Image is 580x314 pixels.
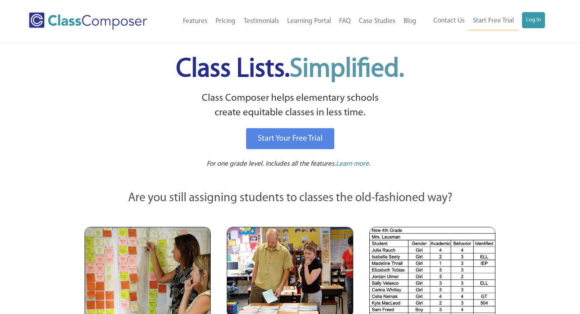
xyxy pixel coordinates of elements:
[179,12,211,30] a: Features
[29,12,147,30] img: Class Composer
[469,12,518,30] a: Start Free Trial
[429,12,469,30] a: Contact Us
[211,12,240,30] a: Pricing
[335,12,355,30] a: FAQ
[283,12,335,30] a: Learning Portal
[420,12,545,30] nav: Header Menu
[240,12,283,30] a: Testimonials
[85,189,495,207] p: Are you still assigning students to classes the old-fashioned way?
[336,160,371,167] span: Learn more.
[336,159,371,169] a: Learn more.
[290,56,404,83] span: Simplified.
[83,91,497,121] p: Class Composer helps elementary schools create equitable classes in less time.
[166,12,420,30] nav: Header Menu
[522,12,545,28] a: Log In
[258,135,323,143] span: Start Your Free Trial
[246,128,334,149] a: Start Your Free Trial
[176,56,404,83] span: Class Lists.
[207,160,336,167] span: For one grade level. Includes all the features.
[355,12,400,30] a: Case Studies
[400,12,420,30] a: Blog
